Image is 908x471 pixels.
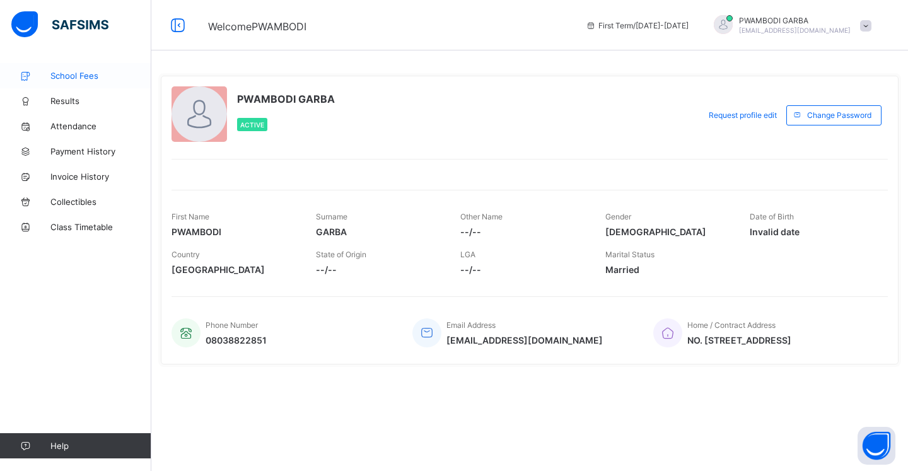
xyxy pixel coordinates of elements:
[50,197,151,207] span: Collectibles
[701,15,878,36] div: PWAMBODI GARBA
[206,335,267,346] span: 08038822851
[739,26,851,34] span: [EMAIL_ADDRESS][DOMAIN_NAME]
[240,121,264,129] span: Active
[172,226,297,237] span: PWAMBODI
[750,212,794,221] span: Date of Birth
[50,71,151,81] span: School Fees
[605,212,631,221] span: Gender
[172,264,297,275] span: [GEOGRAPHIC_DATA]
[50,441,151,451] span: Help
[858,427,895,465] button: Open asap
[709,110,777,120] span: Request profile edit
[605,264,731,275] span: Married
[605,250,655,259] span: Marital Status
[446,320,496,330] span: Email Address
[460,264,586,275] span: --/--
[687,320,776,330] span: Home / Contract Address
[460,250,475,259] span: LGA
[172,212,209,221] span: First Name
[750,226,875,237] span: Invalid date
[316,212,347,221] span: Surname
[316,250,366,259] span: State of Origin
[460,226,586,237] span: --/--
[316,226,441,237] span: GARBA
[807,110,871,120] span: Change Password
[172,250,200,259] span: Country
[586,21,689,30] span: session/term information
[446,335,603,346] span: [EMAIL_ADDRESS][DOMAIN_NAME]
[460,212,503,221] span: Other Name
[50,121,151,131] span: Attendance
[50,96,151,106] span: Results
[208,20,306,33] span: Welcome PWAMBODI
[316,264,441,275] span: --/--
[237,93,335,105] span: PWAMBODI GARBA
[206,320,258,330] span: Phone Number
[50,172,151,182] span: Invoice History
[739,16,851,25] span: PWAMBODI GARBA
[605,226,731,237] span: [DEMOGRAPHIC_DATA]
[687,335,791,346] span: NO. [STREET_ADDRESS]
[11,11,108,38] img: safsims
[50,146,151,156] span: Payment History
[50,222,151,232] span: Class Timetable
